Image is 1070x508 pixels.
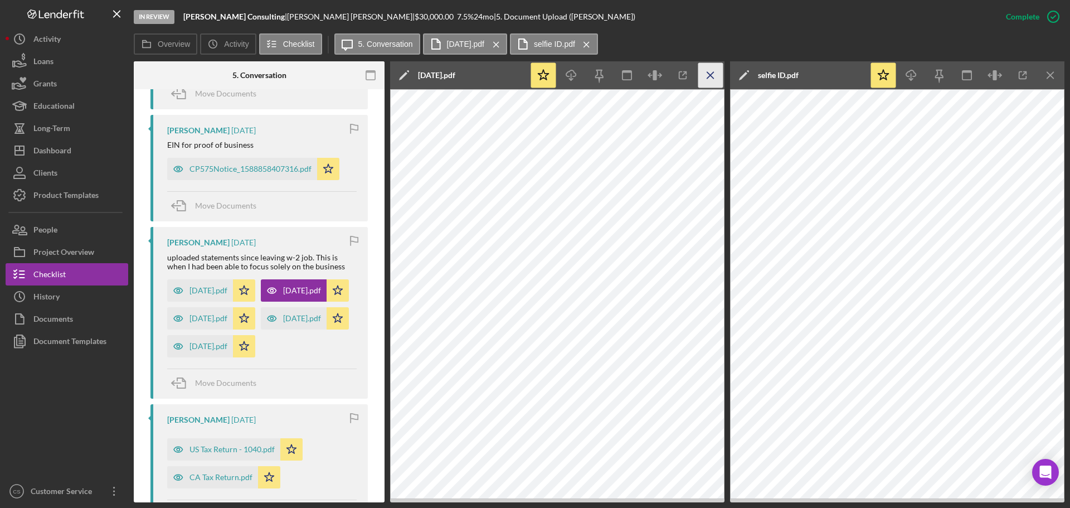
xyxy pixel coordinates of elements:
div: | 5. Document Upload ([PERSON_NAME]) [494,12,635,21]
div: 5. Conversation [232,71,286,80]
button: Product Templates [6,184,128,206]
label: selfie ID.pdf [534,40,575,49]
time: 2025-08-14 23:18 [231,238,256,247]
button: Long-Term [6,117,128,139]
div: 7.5 % [457,12,474,21]
button: Checklist [6,263,128,286]
div: CA Tax Return.pdf [189,473,252,482]
button: Move Documents [167,369,267,397]
div: Customer Service [28,480,100,505]
div: [DATE].pdf [283,314,321,323]
div: Product Templates [33,184,99,209]
div: [PERSON_NAME] [167,238,230,247]
div: selfie ID.pdf [758,71,799,80]
button: selfie ID.pdf [510,33,598,55]
label: Overview [158,40,190,49]
div: In Review [134,10,174,24]
button: Document Templates [6,330,128,352]
div: [DATE].pdf [283,286,321,295]
time: 2025-08-14 23:19 [231,126,256,135]
div: Checklist [33,263,66,288]
time: 2025-08-14 23:16 [231,415,256,424]
div: [PERSON_NAME] [167,415,230,424]
div: uploaded statements since leaving w-2 job. This is when I had been able to focus solely on the bu... [167,253,357,271]
div: Documents [33,308,73,333]
label: [DATE].pdf [447,40,484,49]
div: 24 mo [474,12,494,21]
button: Clients [6,162,128,184]
button: Activity [6,28,128,50]
button: [DATE].pdf [167,307,255,330]
button: Dashboard [6,139,128,162]
div: People [33,219,57,244]
div: Activity [33,28,61,53]
button: [DATE].pdf [167,279,255,302]
div: [PERSON_NAME] [PERSON_NAME] | [287,12,415,21]
div: Dashboard [33,139,71,165]
div: [DATE].pdf [189,342,227,351]
button: Checklist [259,33,322,55]
button: [DATE].pdf [261,307,349,330]
div: Loans [33,50,53,75]
div: History [33,286,60,311]
div: [DATE].pdf [189,286,227,295]
span: Move Documents [195,89,256,98]
text: CS [13,488,20,495]
div: Complete [1006,6,1039,28]
button: Complete [995,6,1064,28]
button: Educational [6,95,128,117]
label: Activity [224,40,249,49]
div: Educational [33,95,75,120]
div: Project Overview [33,241,94,266]
button: Project Overview [6,241,128,263]
div: Long-Term [33,117,70,142]
button: [DATE].pdf [261,279,349,302]
button: Move Documents [167,80,267,108]
button: Overview [134,33,197,55]
label: 5. Conversation [358,40,413,49]
button: Documents [6,308,128,330]
div: [PERSON_NAME] [167,126,230,135]
span: Move Documents [195,201,256,210]
button: History [6,286,128,308]
div: $30,000.00 [415,12,457,21]
button: People [6,219,128,241]
div: Document Templates [33,330,106,355]
button: Activity [200,33,256,55]
button: Move Documents [167,192,267,220]
label: Checklist [283,40,315,49]
button: CA Tax Return.pdf [167,466,280,488]
button: Grants [6,72,128,95]
button: [DATE].pdf [423,33,507,55]
button: CSCustomer Service [6,480,128,502]
button: Loans [6,50,128,72]
div: Clients [33,162,57,187]
div: EIN for proof of business [167,141,254,149]
div: CP575Notice_1588858407316.pdf [189,165,312,173]
button: CP575Notice_1588858407316.pdf [167,158,339,180]
b: [PERSON_NAME] Consulting [183,12,285,21]
span: Move Documents [195,378,256,388]
button: [DATE].pdf [167,335,255,357]
button: 5. Conversation [334,33,420,55]
div: Open Intercom Messenger [1032,459,1059,486]
div: [DATE].pdf [189,314,227,323]
button: US Tax Return - 1040.pdf [167,438,303,461]
div: Grants [33,72,57,98]
div: US Tax Return - 1040.pdf [189,445,275,454]
div: [DATE].pdf [418,71,455,80]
